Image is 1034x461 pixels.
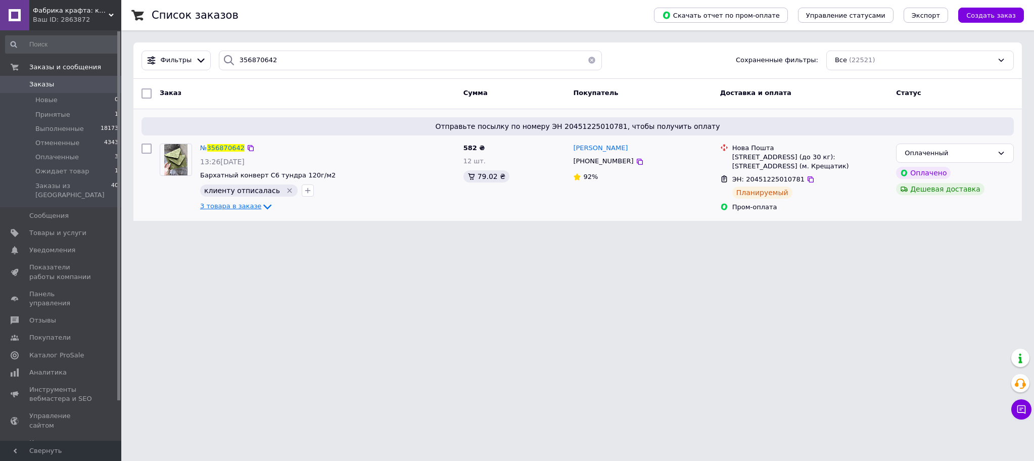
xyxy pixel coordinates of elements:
div: [STREET_ADDRESS] (до 30 кг): [STREET_ADDRESS] (м. Крещатик) [732,153,888,171]
a: Бархатный конверт С6 тундра 120г/м2 [200,171,336,179]
span: 12 шт. [463,157,486,165]
span: Новые [35,96,58,105]
span: Статус [896,89,921,97]
span: Заказы из [GEOGRAPHIC_DATA] [35,181,111,200]
button: Экспорт [904,8,948,23]
span: 356870642 [207,144,245,152]
span: 92% [583,173,598,180]
span: Покупатель [573,89,618,97]
span: 3 товара в заказе [200,203,261,210]
span: Ожидает товар [35,167,89,176]
a: [PERSON_NAME] [573,144,628,153]
span: Создать заказ [966,12,1016,19]
span: Экспорт [912,12,940,19]
div: Дешевая доставка [896,183,984,195]
div: Нова Пошта [732,144,888,153]
span: Сумма [463,89,488,97]
span: 582 ₴ [463,144,485,152]
h1: Список заказов [152,9,239,21]
img: Фото товару [164,144,188,175]
svg: Удалить метку [286,187,294,195]
div: Пром-оплата [732,203,888,212]
div: Оплаченный [905,148,993,159]
span: Фильтры [161,56,192,65]
span: Принятые [35,110,70,119]
a: Фото товару [160,144,192,176]
span: Покупатели [29,333,71,342]
span: [PERSON_NAME] [573,144,628,152]
span: Заказы [29,80,54,89]
div: Оплачено [896,167,951,179]
span: Управление сайтом [29,411,93,430]
input: Поиск по номеру заказа, ФИО покупателя, номеру телефона, Email, номеру накладной [219,51,602,70]
span: 1 [115,110,118,119]
span: Оплаченные [35,153,79,162]
div: Планируемый [732,187,792,199]
span: 0 [115,96,118,105]
span: 4343 [104,139,118,148]
span: Фабрика крафта: крафт бумага и упаковка, оборудование для архивации документов [33,6,109,15]
span: 40 [111,181,118,200]
button: Чат с покупателем [1011,399,1031,420]
span: (22521) [849,56,875,64]
span: Сохраненные фильтры: [736,56,818,65]
span: 13:26[DATE] [200,158,245,166]
span: Скачать отчет по пром-оплате [662,11,780,20]
span: Аналитика [29,368,67,377]
span: [PHONE_NUMBER] [573,157,633,165]
span: Управление статусами [806,12,885,19]
span: Все [835,56,847,65]
span: Отправьте посылку по номеру ЭН 20451225010781, чтобы получить оплату [146,121,1010,131]
button: Создать заказ [958,8,1024,23]
span: Заказы и сообщения [29,63,101,72]
span: клиенту отписалась [204,187,280,195]
span: Заказ [160,89,181,97]
span: № [200,144,207,152]
a: Создать заказ [948,11,1024,19]
div: Ваш ID: 2863872 [33,15,121,24]
span: Панель управления [29,290,93,308]
span: Товары и услуги [29,228,86,238]
span: Инструменты вебмастера и SEO [29,385,93,403]
button: Скачать отчет по пром-оплате [654,8,788,23]
span: Кошелек компании [29,438,93,456]
span: 1 [115,167,118,176]
span: Уведомления [29,246,75,255]
span: Каталог ProSale [29,351,84,360]
a: №356870642 [200,144,245,152]
span: Показатели работы компании [29,263,93,281]
button: Очистить [582,51,602,70]
span: ЭН: 20451225010781 [732,175,805,183]
input: Поиск [5,35,119,54]
span: 3 [115,153,118,162]
span: Выполненные [35,124,84,133]
span: Сообщения [29,211,69,220]
div: 79.02 ₴ [463,170,509,182]
span: Доставка и оплата [720,89,791,97]
span: Отзывы [29,316,56,325]
span: 18173 [101,124,118,133]
span: Отмененные [35,139,79,148]
a: 3 товара в заказе [200,202,273,210]
button: Управление статусами [798,8,894,23]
